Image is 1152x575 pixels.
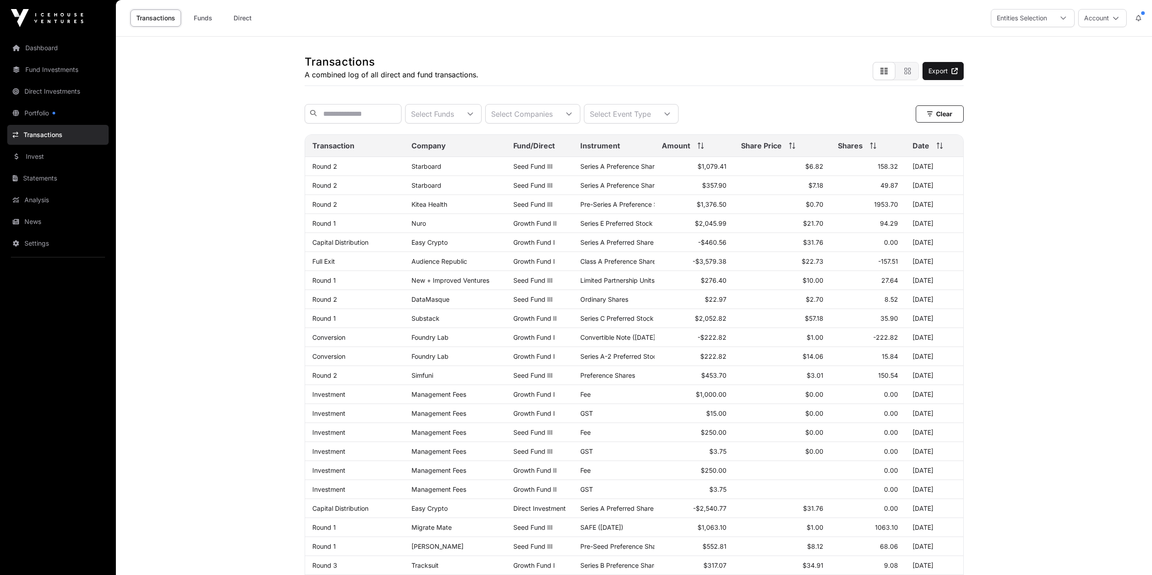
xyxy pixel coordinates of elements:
[655,404,734,423] td: $15.00
[513,447,553,455] a: Seed Fund III
[312,219,336,227] a: Round 1
[916,105,964,123] button: Clear
[411,314,440,322] a: Substack
[655,328,734,347] td: -$222.82
[905,537,963,556] td: [DATE]
[580,219,653,227] span: Series E Preferred Stock
[580,200,674,208] span: Pre-Series A Preference Shares
[305,69,478,80] p: A combined log of all direct and fund transactions.
[312,523,336,531] a: Round 1
[802,257,823,265] span: $22.73
[411,390,499,398] p: Management Fees
[312,371,337,379] a: Round 2
[312,409,345,417] a: Investment
[7,212,109,232] a: News
[803,352,823,360] span: $14.06
[411,238,448,246] a: Easy Crypto
[905,233,963,252] td: [DATE]
[411,523,452,531] a: Migrate Mate
[905,518,963,537] td: [DATE]
[513,333,555,341] a: Growth Fund I
[312,200,337,208] a: Round 2
[513,561,555,569] a: Growth Fund I
[225,10,261,27] a: Direct
[923,62,964,80] a: Export
[805,314,823,322] span: $57.18
[655,537,734,556] td: $552.81
[884,447,898,455] span: 0.00
[411,409,499,417] p: Management Fees
[513,504,566,512] span: Direct Investment
[905,290,963,309] td: [DATE]
[741,140,782,151] span: Share Price
[411,162,441,170] a: Starboard
[411,485,499,493] p: Management Fees
[655,480,734,499] td: $3.75
[411,542,464,550] a: [PERSON_NAME]
[803,238,823,246] span: $31.76
[905,461,963,480] td: [DATE]
[905,347,963,366] td: [DATE]
[880,181,898,189] span: 49.87
[312,504,368,512] a: Capital Distribution
[655,366,734,385] td: $453.70
[312,314,336,322] a: Round 1
[513,238,555,246] a: Growth Fund I
[803,276,823,284] span: $10.00
[580,352,660,360] span: Series A-2 Preferred Stock
[905,404,963,423] td: [DATE]
[580,561,661,569] span: Series B Preference Shares
[130,10,181,27] a: Transactions
[513,200,553,208] a: Seed Fund III
[580,542,665,550] span: Pre-Seed Preference Shares
[411,140,446,151] span: Company
[882,352,898,360] span: 15.84
[884,238,898,246] span: 0.00
[312,352,345,360] a: Conversion
[807,371,823,379] span: $3.01
[312,140,354,151] span: Transaction
[805,162,823,170] span: $6.82
[878,371,898,379] span: 150.54
[905,423,963,442] td: [DATE]
[655,347,734,366] td: $222.82
[580,276,655,284] span: Limited Partnership Units
[806,295,823,303] span: $2.70
[580,333,658,341] span: Convertible Note ([DATE])
[580,504,654,512] span: Series A Preferred Share
[655,214,734,233] td: $2,045.99
[878,162,898,170] span: 158.32
[580,257,659,265] span: Class A Preference Shares
[7,125,109,145] a: Transactions
[655,157,734,176] td: $1,079.41
[580,485,593,493] span: GST
[905,385,963,404] td: [DATE]
[655,252,734,271] td: -$3,579.38
[580,428,591,436] span: Fee
[1107,532,1152,575] iframe: Chat Widget
[513,257,555,265] a: Growth Fund I
[880,219,898,227] span: 94.29
[905,499,963,518] td: [DATE]
[513,314,557,322] a: Growth Fund II
[513,181,553,189] a: Seed Fund III
[513,140,555,151] span: Fund/Direct
[905,252,963,271] td: [DATE]
[513,390,555,398] a: Growth Fund I
[655,309,734,328] td: $2,052.82
[580,314,654,322] span: Series C Preferred Stock
[312,333,345,341] a: Conversion
[411,466,499,474] p: Management Fees
[580,466,591,474] span: Fee
[580,523,623,531] span: SAFE ([DATE])
[411,504,448,512] a: Easy Crypto
[305,55,478,69] h1: Transactions
[655,290,734,309] td: $22.97
[411,219,426,227] a: Nuro
[580,140,620,151] span: Instrument
[312,428,345,436] a: Investment
[185,10,221,27] a: Funds
[312,257,335,265] a: Full Exit
[486,105,558,123] div: Select Companies
[655,271,734,290] td: $276.40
